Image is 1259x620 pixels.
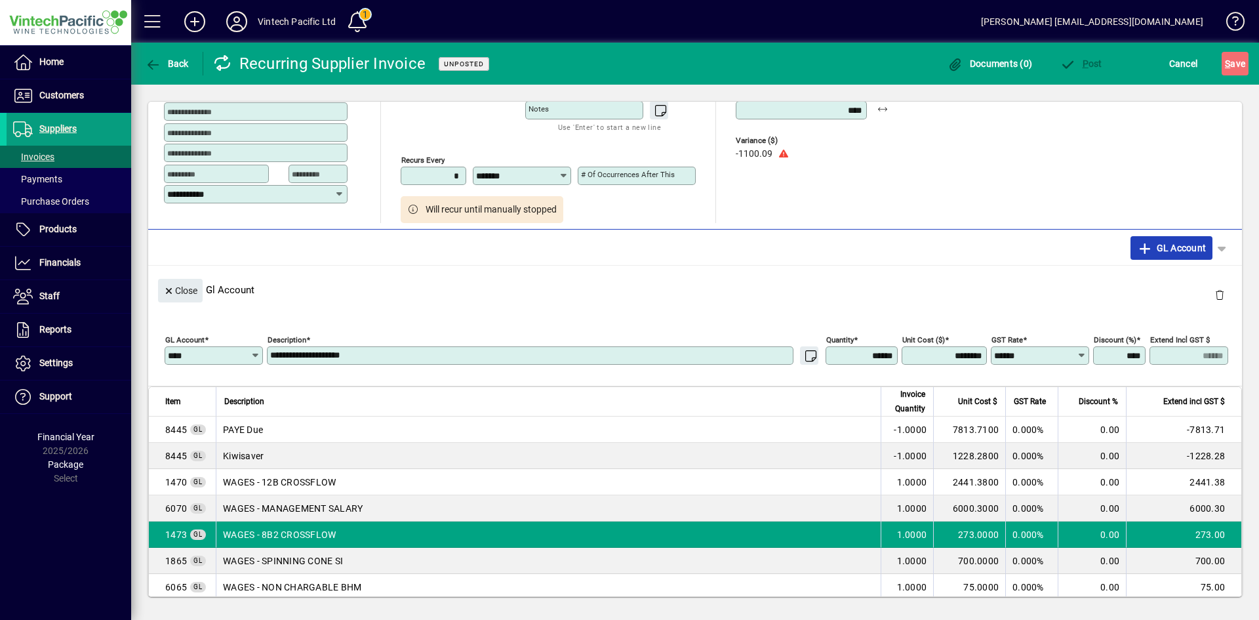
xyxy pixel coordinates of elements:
td: PAYE Due [216,417,881,443]
td: 75.0000 [933,574,1005,600]
div: Recurring Supplier Invoice [213,53,426,74]
td: Kiwisaver [216,443,881,469]
span: Unit Cost $ [958,394,997,409]
span: Home [39,56,64,67]
button: Profile [216,10,258,33]
mat-label: Extend incl GST $ [1150,335,1210,344]
td: 75.00 [1126,574,1241,600]
td: 0.00 [1058,469,1126,495]
span: Description [224,394,264,409]
span: Purchase Orders [13,196,89,207]
span: WAGES - 8B2 CROSSFLOW [165,528,187,541]
td: 0.00 [1058,417,1126,443]
a: Staff [7,280,131,313]
span: -1100.09 [736,149,772,159]
td: -1228.28 [1126,443,1241,469]
a: Support [7,381,131,413]
td: 0.000% [1005,522,1058,548]
span: Documents (0) [947,58,1032,69]
mat-hint: Use 'Enter' to start a new line [558,119,661,134]
a: Reports [7,314,131,346]
td: WAGES - MANAGEMENT SALARY [216,495,881,522]
span: Cancel [1169,53,1198,74]
td: 0.00 [1058,522,1126,548]
div: Gl Account [148,266,1242,314]
button: Post [1056,52,1106,75]
a: Home [7,46,131,79]
td: 6000.30 [1126,495,1241,522]
td: 2441.3800 [933,469,1005,495]
span: Support [39,391,72,402]
button: Cancel [1166,52,1201,75]
td: 0.000% [1005,417,1058,443]
button: GL Account [1130,236,1212,260]
span: WAGES - 12B CROSSFLOW [165,476,187,489]
td: 1.0000 [881,548,933,574]
span: Invoice Quantity [889,387,925,416]
span: Item [165,394,181,409]
td: 0.000% [1005,469,1058,495]
td: WAGES - 8B2 CROSSFLOW [216,522,881,548]
span: Will recur until manually stopped [426,203,557,217]
span: Variance ($) [736,136,814,145]
button: Back [142,52,192,75]
span: GL [193,531,203,538]
span: WAGES - SPINNING CONE SI [165,554,187,568]
td: 700.00 [1126,548,1241,574]
button: Delete [1204,279,1235,310]
mat-label: GST rate [991,335,1023,344]
td: 1.0000 [881,574,933,600]
span: PAYE Due [165,423,187,436]
td: 1.0000 [881,495,933,522]
span: Customers [39,90,84,100]
span: Unposted [444,60,484,68]
span: GL [193,583,203,590]
mat-label: Discount (%) [1094,335,1136,344]
span: Suppliers [39,123,77,134]
span: Discount % [1079,394,1118,409]
td: 0.00 [1058,443,1126,469]
span: Reports [39,324,71,335]
td: 1.0000 [881,469,933,495]
td: 1.0000 [881,522,933,548]
mat-label: Unit Cost ($) [902,335,945,344]
span: ost [1060,58,1102,69]
app-page-header-button: Close [155,284,206,296]
span: Products [39,224,77,234]
td: -1.0000 [881,417,933,443]
span: P [1083,58,1089,69]
button: Save [1222,52,1249,75]
span: Close [163,280,197,302]
span: Invoices [13,152,54,162]
td: WAGES - SPINNING CONE SI [216,548,881,574]
span: GL [193,426,203,433]
span: PAYE Due [165,449,187,463]
td: 0.000% [1005,495,1058,522]
a: Customers [7,79,131,112]
span: Payments [13,174,62,184]
span: Back [145,58,189,69]
span: WAGES - MANAGEMENT SALARY [165,502,187,515]
a: Products [7,213,131,246]
app-page-header-button: Delete [1204,289,1235,300]
a: Invoices [7,146,131,168]
span: Settings [39,358,73,368]
span: WAGES - NON CHARGABLE BHM [165,581,187,594]
td: 273.0000 [933,522,1005,548]
mat-label: Description [268,335,306,344]
td: WAGES - NON CHARGABLE BHM [216,574,881,600]
div: Vintech Pacific Ltd [258,11,336,32]
span: GL [193,452,203,459]
span: Package [48,459,83,470]
span: GL Account [1137,238,1206,258]
td: WAGES - 12B CROSSFLOW [216,469,881,495]
td: 0.00 [1058,495,1126,522]
mat-label: GL Account [165,335,205,344]
a: Purchase Orders [7,190,131,213]
td: 700.0000 [933,548,1005,574]
td: 0.000% [1005,574,1058,600]
mat-label: Notes [529,104,549,114]
span: GL [193,478,203,486]
a: Financials [7,247,131,279]
button: Documents (0) [944,52,1035,75]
